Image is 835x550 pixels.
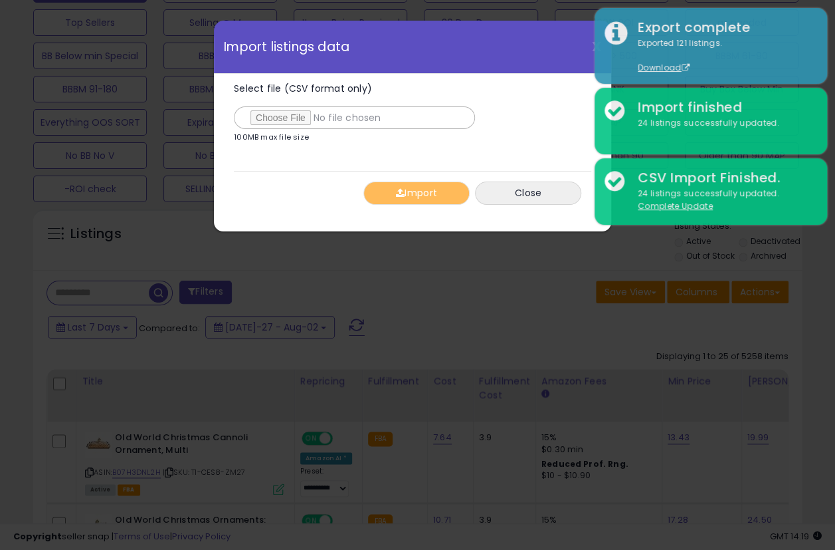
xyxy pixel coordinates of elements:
span: X [592,37,601,56]
u: Complete Update [638,200,713,211]
div: Import finished [628,98,817,117]
div: Exported 121 listings. [628,37,817,74]
a: Download [638,62,690,73]
span: Select file (CSV format only) [234,82,372,95]
div: CSV Import Finished. [628,168,817,188]
div: 24 listings successfully updated. [628,117,817,130]
p: 100MB max file size [234,134,309,141]
div: Export complete [628,18,817,37]
div: 24 listings successfully updated. [628,188,817,212]
span: Import listings data [224,41,349,53]
button: Import [363,182,470,205]
button: Close [475,182,581,205]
